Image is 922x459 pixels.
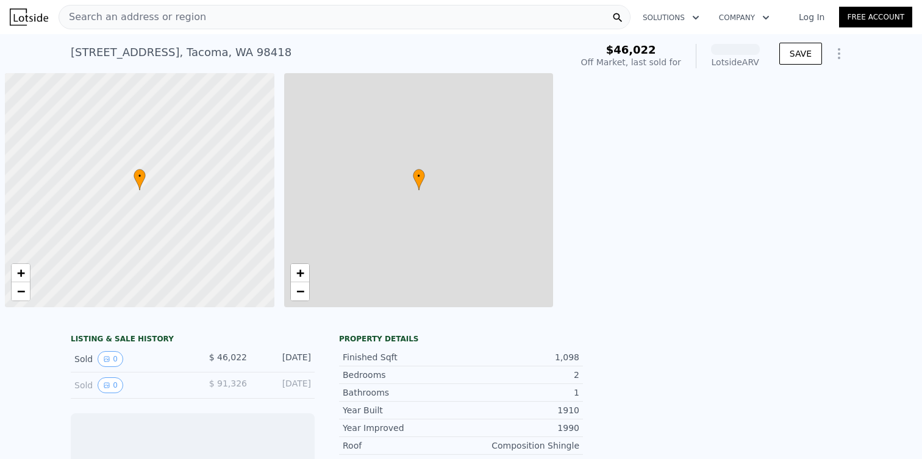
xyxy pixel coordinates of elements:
div: 1,098 [461,351,579,363]
a: Zoom out [291,282,309,301]
a: Free Account [839,7,912,27]
div: 1990 [461,422,579,434]
div: Composition Shingle [461,439,579,452]
div: Year Built [343,404,461,416]
span: • [413,171,425,182]
span: $ 46,022 [209,352,247,362]
button: Company [709,7,779,29]
span: − [17,283,25,299]
img: Lotside [10,9,48,26]
button: Show Options [827,41,851,66]
span: − [296,283,304,299]
div: Finished Sqft [343,351,461,363]
button: Solutions [633,7,709,29]
div: Sold [74,377,183,393]
span: + [17,265,25,280]
div: • [413,169,425,190]
span: $46,022 [606,43,656,56]
div: [DATE] [257,377,311,393]
div: [STREET_ADDRESS] , Tacoma , WA 98418 [71,44,291,61]
div: LISTING & SALE HISTORY [71,334,315,346]
button: View historical data [98,351,123,367]
div: Property details [339,334,583,344]
div: 1 [461,386,579,399]
div: Lotside ARV [711,56,760,68]
a: Zoom in [12,264,30,282]
div: • [134,169,146,190]
div: Roof [343,439,461,452]
span: + [296,265,304,280]
a: Log In [784,11,839,23]
div: Off Market, last sold for [581,56,681,68]
span: $ 91,326 [209,379,247,388]
div: 1910 [461,404,579,416]
button: SAVE [779,43,822,65]
span: Search an address or region [59,10,206,24]
button: View historical data [98,377,123,393]
a: Zoom in [291,264,309,282]
div: Year Improved [343,422,461,434]
div: 2 [461,369,579,381]
a: Zoom out [12,282,30,301]
div: Bathrooms [343,386,461,399]
span: • [134,171,146,182]
div: [DATE] [257,351,311,367]
div: Bedrooms [343,369,461,381]
div: Sold [74,351,183,367]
